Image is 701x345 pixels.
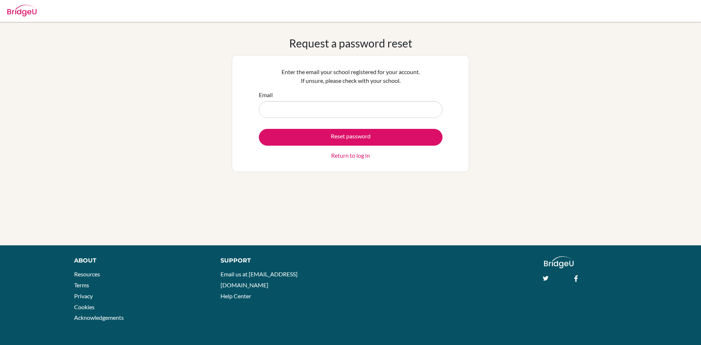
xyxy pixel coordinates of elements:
[221,256,342,265] div: Support
[331,151,370,160] a: Return to log in
[74,314,124,321] a: Acknowledgements
[221,271,298,288] a: Email us at [EMAIL_ADDRESS][DOMAIN_NAME]
[74,292,93,299] a: Privacy
[259,68,443,85] p: Enter the email your school registered for your account. If unsure, please check with your school.
[74,256,204,265] div: About
[74,271,100,277] a: Resources
[74,303,95,310] a: Cookies
[259,91,273,99] label: Email
[7,5,37,16] img: Bridge-U
[289,37,412,50] h1: Request a password reset
[74,281,89,288] a: Terms
[221,292,251,299] a: Help Center
[259,129,443,146] button: Reset password
[544,256,574,268] img: logo_white@2x-f4f0deed5e89b7ecb1c2cc34c3e3d731f90f0f143d5ea2071677605dd97b5244.png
